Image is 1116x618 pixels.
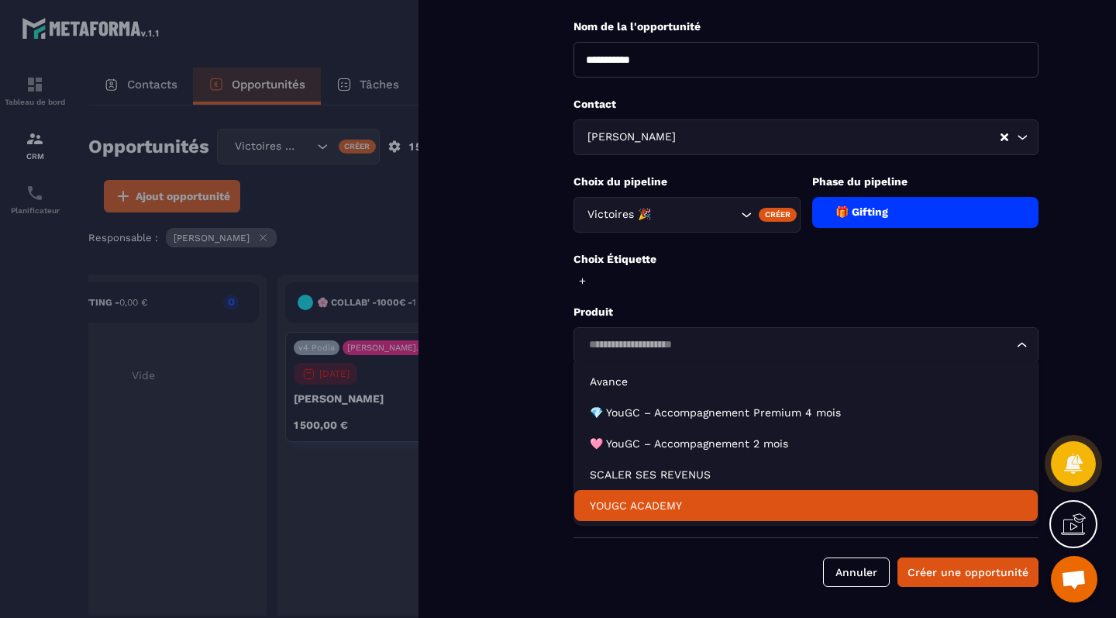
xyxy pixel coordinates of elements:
[584,129,679,146] span: [PERSON_NAME]
[897,558,1038,587] button: Créer une opportunité
[1001,132,1008,143] button: Clear Selected
[590,498,1022,513] p: YOUGC ACADEMY
[1051,556,1097,602] div: Ouvrir le chat
[590,436,1022,451] p: 🩷 YouGC – Accompagnement 2 mois
[573,119,1038,155] div: Search for option
[573,305,1038,319] p: Produit
[573,97,1038,112] p: Contact
[590,405,1022,420] p: 💎 YouGC – Accompagnement Premium 4 mois
[573,197,801,233] div: Search for option
[590,467,1022,482] p: SCALER SES REVENUS
[584,337,1013,354] input: Search for option
[573,252,1038,267] p: Choix Étiquette
[823,558,890,587] button: Annuler
[573,327,1038,363] div: Search for option
[679,129,999,146] input: Search for option
[812,174,1039,189] p: Phase du pipeline
[584,206,654,223] span: Victoires 🎉
[654,206,737,223] input: Search for option
[573,174,801,189] p: Choix du pipeline
[590,374,1022,389] p: Avance
[759,208,797,222] div: Créer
